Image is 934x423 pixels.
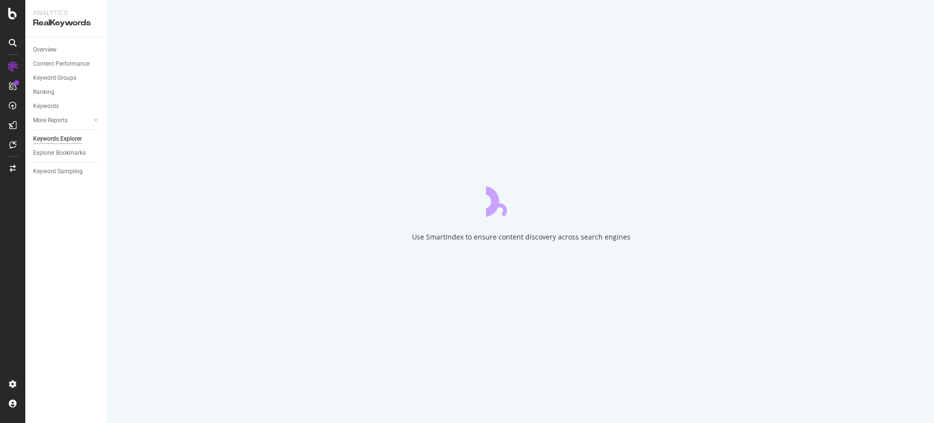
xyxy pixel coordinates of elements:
[33,45,56,55] div: Overview
[33,148,101,158] a: Explorer Bookmarks
[33,115,68,126] div: More Reports
[33,101,101,111] a: Keywords
[412,232,630,242] div: Use SmartIndex to ensure content discovery across search engines
[33,148,86,158] div: Explorer Bookmarks
[33,73,76,83] div: Keyword Groups
[33,134,101,144] a: Keywords Explorer
[33,166,101,177] a: Keyword Sampling
[33,166,83,177] div: Keyword Sampling
[33,8,100,18] div: Analytics
[33,59,101,69] a: Content Performance
[33,18,100,29] div: RealKeywords
[33,87,54,97] div: Ranking
[33,101,59,111] div: Keywords
[33,59,90,69] div: Content Performance
[33,115,91,126] a: More Reports
[486,182,556,217] div: animation
[33,45,101,55] a: Overview
[33,134,82,144] div: Keywords Explorer
[33,73,101,83] a: Keyword Groups
[33,87,101,97] a: Ranking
